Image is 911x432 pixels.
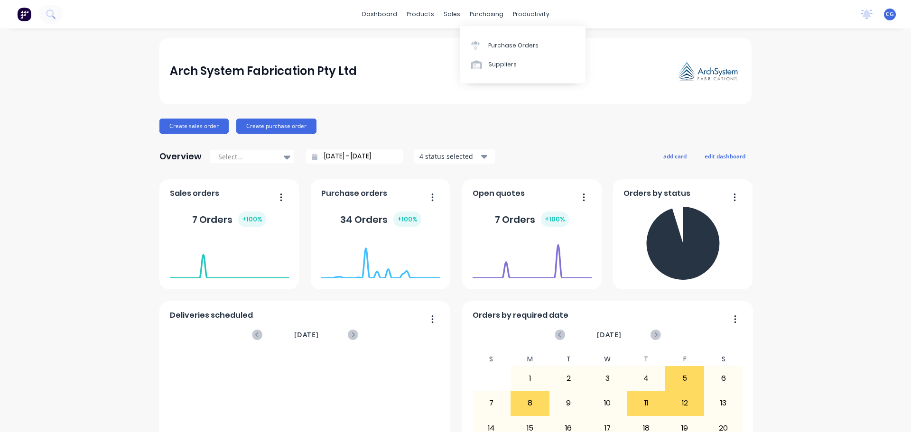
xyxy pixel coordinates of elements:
[886,10,894,18] span: CG
[495,211,569,227] div: 7 Orders
[698,150,752,162] button: edit dashboard
[666,367,704,390] div: 5
[402,7,439,21] div: products
[238,211,266,227] div: + 100 %
[597,330,622,340] span: [DATE]
[675,59,741,84] img: Arch System Fabrication Pty Ltd
[627,352,666,366] div: T
[550,367,588,390] div: 2
[192,211,266,227] div: 7 Orders
[419,151,479,161] div: 4 status selected
[627,367,665,390] div: 4
[666,391,704,415] div: 12
[588,352,627,366] div: W
[704,352,743,366] div: S
[588,391,626,415] div: 10
[393,211,421,227] div: + 100 %
[488,41,539,50] div: Purchase Orders
[473,391,511,415] div: 7
[550,391,588,415] div: 9
[294,330,319,340] span: [DATE]
[627,391,665,415] div: 11
[705,367,743,390] div: 6
[472,352,511,366] div: S
[623,188,690,199] span: Orders by status
[705,391,743,415] div: 13
[340,211,421,227] div: 34 Orders
[508,7,554,21] div: productivity
[17,7,31,21] img: Factory
[170,310,253,321] span: Deliveries scheduled
[541,211,569,227] div: + 100 %
[665,352,704,366] div: F
[588,367,626,390] div: 3
[159,119,229,134] button: Create sales order
[473,188,525,199] span: Open quotes
[159,147,202,166] div: Overview
[511,391,549,415] div: 8
[460,36,586,55] a: Purchase Orders
[236,119,316,134] button: Create purchase order
[414,149,495,164] button: 4 status selected
[460,55,586,74] a: Suppliers
[465,7,508,21] div: purchasing
[549,352,588,366] div: T
[511,367,549,390] div: 1
[473,310,568,321] span: Orders by required date
[488,60,517,69] div: Suppliers
[657,150,693,162] button: add card
[170,188,219,199] span: Sales orders
[511,352,549,366] div: M
[357,7,402,21] a: dashboard
[170,62,357,81] div: Arch System Fabrication Pty Ltd
[321,188,387,199] span: Purchase orders
[439,7,465,21] div: sales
